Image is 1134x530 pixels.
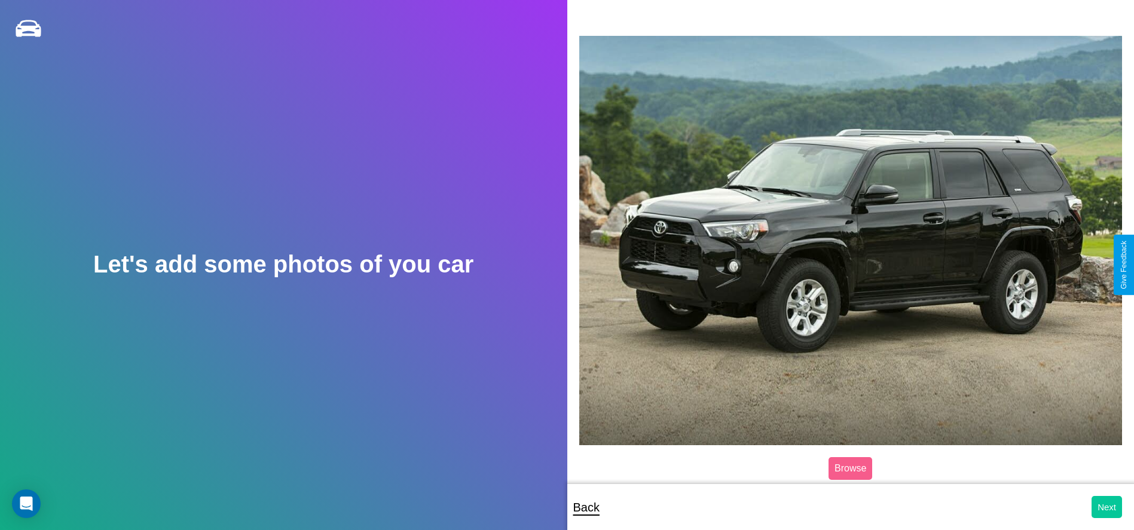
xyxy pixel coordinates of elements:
div: Open Intercom Messenger [12,489,41,518]
p: Back [573,497,600,518]
div: Give Feedback [1120,241,1128,289]
button: Next [1092,496,1122,518]
h2: Let's add some photos of you car [93,251,473,278]
img: posted [579,36,1123,445]
label: Browse [829,457,872,480]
